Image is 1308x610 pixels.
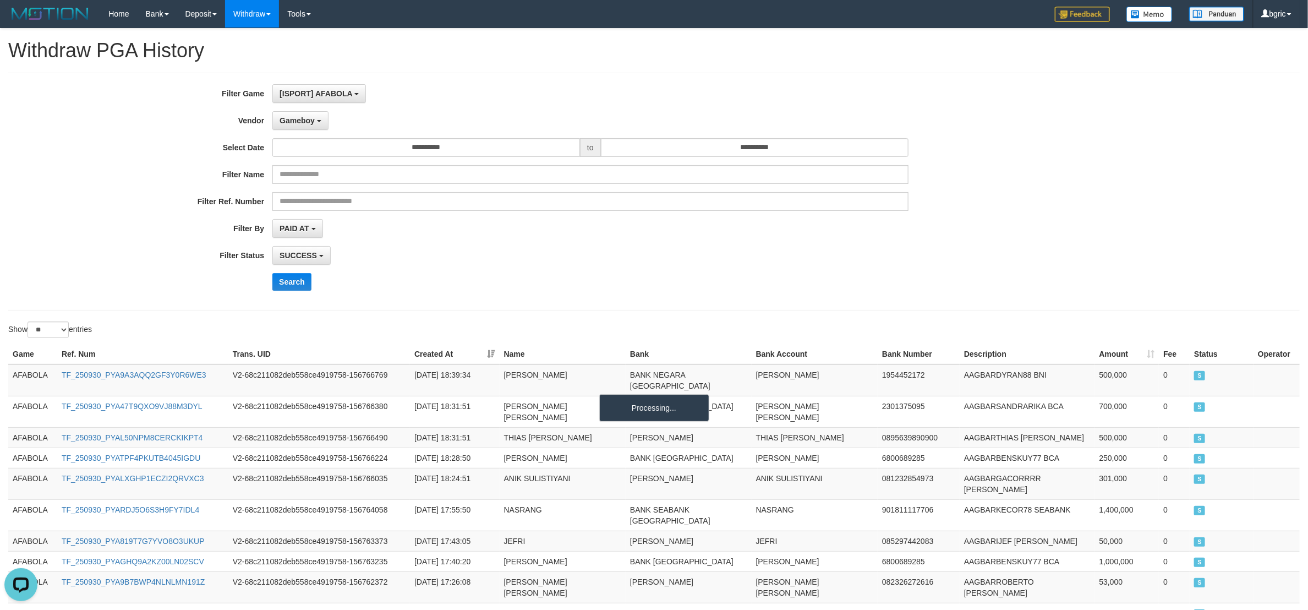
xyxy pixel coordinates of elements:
[272,246,331,265] button: SUCCESS
[500,396,626,427] td: [PERSON_NAME] [PERSON_NAME]
[500,531,626,551] td: JEFRI
[62,402,203,411] a: TF_250930_PYA47T9QXO9VJ88M3DYL
[500,551,626,571] td: [PERSON_NAME]
[500,344,626,364] th: Name
[57,344,228,364] th: Ref. Num
[272,84,366,103] button: [ISPORT] AFABOLA
[960,571,1095,603] td: AAGBARROBERTO [PERSON_NAME]
[1194,537,1205,547] span: SUCCESS
[1159,468,1190,499] td: 0
[280,89,352,98] span: [ISPORT] AFABOLA
[752,499,878,531] td: NASRANG
[1194,506,1205,515] span: SUCCESS
[62,474,204,483] a: TF_250930_PYALXGHP1ECZI2QRVXC3
[8,344,57,364] th: Game
[1194,371,1205,380] span: SUCCESS
[626,531,752,551] td: [PERSON_NAME]
[62,433,203,442] a: TF_250930_PYAL50NPM8CERCKIKPT4
[410,531,500,551] td: [DATE] 17:43:05
[228,396,410,427] td: V2-68c211082deb558ce4919758-156766380
[62,537,205,546] a: TF_250930_PYA819T7G7YVO8O3UKUP
[410,448,500,468] td: [DATE] 18:28:50
[1095,571,1159,603] td: 53,000
[500,571,626,603] td: [PERSON_NAME] [PERSON_NAME]
[1194,558,1205,567] span: SUCCESS
[752,448,878,468] td: [PERSON_NAME]
[8,551,57,571] td: AFABOLA
[272,111,329,130] button: Gameboy
[410,551,500,571] td: [DATE] 17:40:20
[410,364,500,396] td: [DATE] 18:39:34
[1159,551,1190,571] td: 0
[960,364,1095,396] td: AAGBARDYRAN88 BNI
[228,571,410,603] td: V2-68c211082deb558ce4919758-156762372
[1095,531,1159,551] td: 50,000
[228,531,410,551] td: V2-68c211082deb558ce4919758-156763373
[410,344,500,364] th: Created At: activate to sort column ascending
[28,322,69,338] select: Showentries
[1095,499,1159,531] td: 1,400,000
[878,364,960,396] td: 1954452172
[960,448,1095,468] td: AAGBARBENSKUY77 BCA
[626,448,752,468] td: BANK [GEOGRAPHIC_DATA]
[626,364,752,396] td: BANK NEGARA [GEOGRAPHIC_DATA]
[1254,344,1300,364] th: Operator
[280,251,317,260] span: SUCCESS
[1159,531,1190,551] td: 0
[878,396,960,427] td: 2301375095
[8,396,57,427] td: AFABOLA
[1194,454,1205,464] span: SUCCESS
[8,40,1300,62] h1: Withdraw PGA History
[8,427,57,448] td: AFABOLA
[960,531,1095,551] td: AAGBARIJEF [PERSON_NAME]
[228,499,410,531] td: V2-68c211082deb558ce4919758-156764058
[62,505,199,514] a: TF_250930_PYARDJ5O6S3H9FY7IDL4
[410,499,500,531] td: [DATE] 17:55:50
[1159,396,1190,427] td: 0
[500,499,626,531] td: NASRANG
[960,499,1095,531] td: AAGBARKECOR78 SEABANK
[752,344,878,364] th: Bank Account
[272,273,311,291] button: Search
[1095,344,1159,364] th: Amount: activate to sort column ascending
[228,427,410,448] td: V2-68c211082deb558ce4919758-156766490
[410,427,500,448] td: [DATE] 18:31:51
[228,468,410,499] td: V2-68c211082deb558ce4919758-156766035
[8,448,57,468] td: AFABOLA
[8,531,57,551] td: AFABOLA
[1126,7,1173,22] img: Button%20Memo.svg
[1095,551,1159,571] td: 1,000,000
[228,551,410,571] td: V2-68c211082deb558ce4919758-156763235
[752,531,878,551] td: JEFRI
[1055,7,1110,22] img: Feedback.jpg
[580,138,601,157] span: to
[878,551,960,571] td: 6800689285
[626,427,752,448] td: [PERSON_NAME]
[1194,402,1205,412] span: SUCCESS
[1159,364,1190,396] td: 0
[410,468,500,499] td: [DATE] 18:24:51
[8,6,92,22] img: MOTION_logo.png
[228,448,410,468] td: V2-68c211082deb558ce4919758-156766224
[410,571,500,603] td: [DATE] 17:26:08
[1159,427,1190,448] td: 0
[62,578,205,586] a: TF_250930_PYA9B7BWP4NLNLMN191Z
[878,499,960,531] td: 901811117706
[626,468,752,499] td: [PERSON_NAME]
[8,364,57,396] td: AFABOLA
[1095,448,1159,468] td: 250,000
[752,551,878,571] td: [PERSON_NAME]
[1095,364,1159,396] td: 500,000
[878,468,960,499] td: 081232854973
[1159,344,1190,364] th: Fee
[8,499,57,531] td: AFABOLA
[1095,427,1159,448] td: 500,000
[878,344,960,364] th: Bank Number
[878,448,960,468] td: 6800689285
[960,551,1095,571] td: AAGBARBENSKUY77 BCA
[4,4,37,37] button: Open LiveChat chat widget
[500,448,626,468] td: [PERSON_NAME]
[1194,475,1205,484] span: SUCCESS
[878,571,960,603] td: 082326272616
[878,531,960,551] td: 085297442083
